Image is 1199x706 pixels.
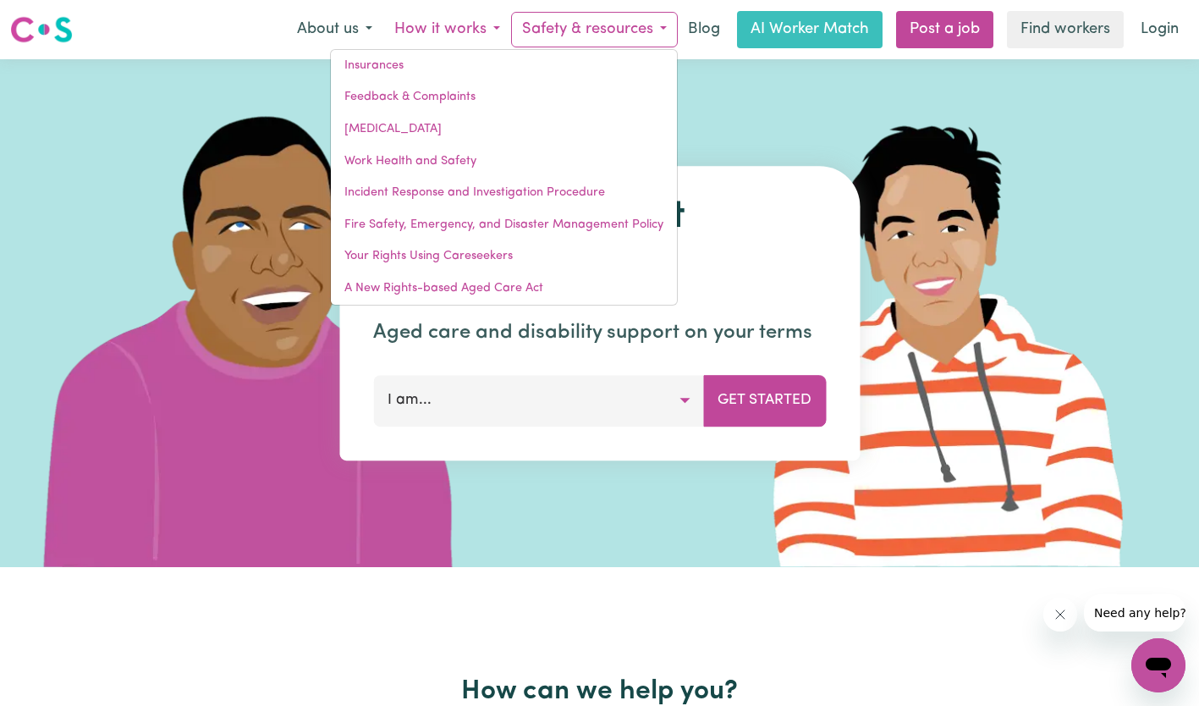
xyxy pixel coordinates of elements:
[331,113,677,146] a: [MEDICAL_DATA]
[511,12,678,47] button: Safety & resources
[373,317,826,348] p: Aged care and disability support on your terms
[331,81,677,113] a: Feedback & Complaints
[1130,11,1189,48] a: Login
[737,11,883,48] a: AI Worker Match
[1084,594,1185,632] iframe: Message from company
[331,50,677,82] a: Insurances
[331,240,677,273] a: Your Rights Using Careseekers
[383,12,511,47] button: How it works
[1007,11,1124,48] a: Find workers
[703,375,826,426] button: Get Started
[331,146,677,178] a: Work Health and Safety
[331,177,677,209] a: Incident Response and Investigation Procedure
[896,11,993,48] a: Post a job
[10,12,102,25] span: Need any help?
[1043,598,1077,632] iframe: Close message
[330,49,678,306] div: Safety & resources
[286,12,383,47] button: About us
[10,10,73,49] a: Careseekers logo
[10,14,73,45] img: Careseekers logo
[331,273,677,305] a: A New Rights-based Aged Care Act
[373,375,704,426] button: I am...
[1131,638,1185,692] iframe: Button to launch messaging window
[331,209,677,241] a: Fire Safety, Emergency, and Disaster Management Policy
[678,11,730,48] a: Blog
